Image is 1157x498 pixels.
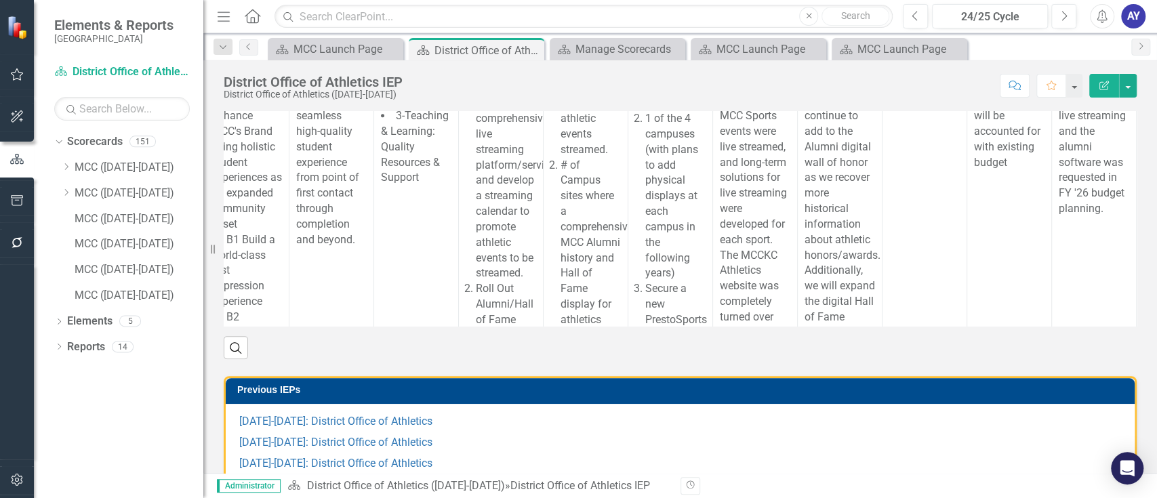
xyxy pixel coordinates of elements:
[237,385,1128,395] h3: Previous IEPs
[287,478,670,494] div: »
[306,479,504,492] a: District Office of Athletics ([DATE]-[DATE])
[224,89,403,100] div: District Office of Athletics ([DATE]-[DATE])
[510,479,649,492] div: District Office of Athletics IEP
[54,33,174,44] small: [GEOGRAPHIC_DATA]
[1059,93,1129,217] p: The cost for live streaming and the alumni software was requested in FY '26 budget planning.
[239,436,432,449] a: [DATE]-[DATE]: District Office of Athletics
[694,41,823,58] a: MCC Launch Page
[645,111,706,281] li: 1 of the 4 campuses (with plans to add physical displays at each campus in the following years)
[7,15,31,39] img: ClearPoint Strategy
[239,415,432,428] a: [DATE]-[DATE]: District Office of Athletics
[129,136,156,148] div: 151
[75,160,203,175] a: MCC ([DATE]-[DATE])
[224,75,403,89] div: District Office of Athletics IEP
[937,9,1043,25] div: 24/25 Cycle
[112,341,134,352] div: 14
[1111,452,1143,484] div: Open Intercom Messenger
[275,5,893,28] input: Search ClearPoint...
[932,4,1048,28] button: 24/25 Cycle
[553,41,682,58] a: Manage Scorecards
[75,262,203,278] a: MCC ([DATE]-[DATE])
[575,41,682,58] div: Manage Scorecards
[54,64,190,80] a: District Office of Athletics ([DATE]-[DATE])
[1121,4,1145,28] button: AY
[67,314,113,329] a: Elements
[841,10,870,21] span: Search
[217,479,281,493] span: Administrator
[67,339,105,355] a: Reports
[54,17,174,33] span: Elements & Reports
[119,316,141,327] div: 5
[75,236,203,252] a: MCC ([DATE]-[DATE])
[67,134,123,150] a: Scorecards
[239,457,432,470] a: [DATE]-[DATE]: District Office of Athletics
[75,288,203,304] a: MCC ([DATE]-[DATE])
[293,41,400,58] div: MCC Launch Page
[296,94,359,246] span: Create a seamless high-quality student experience from point of first contact through completion ...
[835,41,964,58] a: MCC Launch Page
[805,93,875,405] p: We will continue to add to the Alumni digital wall of honor as we recover more historical informa...
[271,41,400,58] a: MCC Launch Page
[821,7,889,26] button: Search
[211,94,282,230] span: A1 Enhance MCC's Brand using holistic student experiences as an expanded community asset
[716,41,823,58] div: MCC Launch Page
[381,109,449,184] span: 3-Teaching & Learning: Quality Resources & Support
[54,97,190,121] input: Search Below...
[211,233,275,308] span: B1 Build a world-class first impression experience
[75,186,203,201] a: MCC ([DATE]-[DATE])
[561,96,621,157] li: % of home athletic events streamed.
[857,41,964,58] div: MCC Launch Page
[75,211,203,227] a: MCC ([DATE]-[DATE])
[476,96,536,281] li: Secure comprehensive live streaming platform/service and develop a streaming calendar to promote ...
[561,158,621,390] li: # of Campus sites where a comprehensive MCC Alumni history and Hall of Fame display for athletics...
[434,42,541,59] div: District Office of Athletics IEP
[974,94,1040,168] span: Yes - Request will be accounted for with existing budget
